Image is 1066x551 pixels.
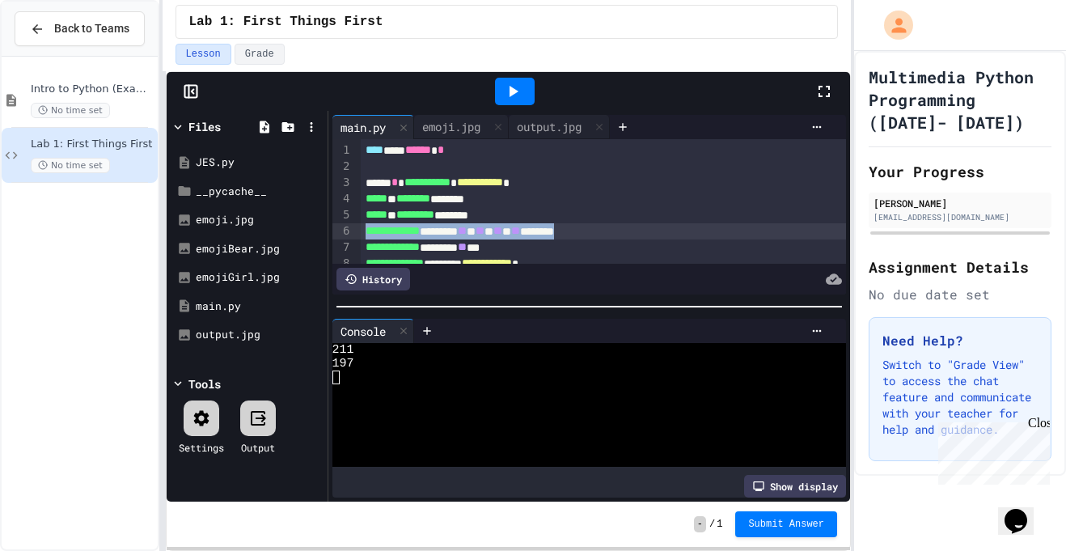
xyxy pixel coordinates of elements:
[54,20,129,37] span: Back to Teams
[869,66,1051,134] h1: Multimedia Python Programming ([DATE]- [DATE])
[332,207,353,223] div: 5
[882,331,1038,350] h3: Need Help?
[932,416,1050,485] iframe: chat widget
[332,223,353,239] div: 6
[709,518,715,531] span: /
[874,211,1047,223] div: [EMAIL_ADDRESS][DOMAIN_NAME]
[332,191,353,207] div: 4
[509,118,590,135] div: output.jpg
[882,357,1038,438] p: Switch to "Grade View" to access the chat feature and communicate with your teacher for help and ...
[694,516,706,532] span: -
[188,375,221,392] div: Tools
[176,44,231,65] button: Lesson
[196,269,322,286] div: emojiGirl.jpg
[414,115,509,139] div: emoji.jpg
[332,175,353,191] div: 3
[196,241,322,257] div: emojiBear.jpg
[332,115,414,139] div: main.py
[196,184,322,200] div: __pycache__
[735,511,837,537] button: Submit Answer
[748,518,824,531] span: Submit Answer
[332,159,353,175] div: 2
[241,440,275,455] div: Output
[869,160,1051,183] h2: Your Progress
[196,327,322,343] div: output.jpg
[196,212,322,228] div: emoji.jpg
[332,119,394,136] div: main.py
[414,118,489,135] div: emoji.jpg
[867,6,917,44] div: My Account
[196,155,322,171] div: JES.py
[196,299,322,315] div: main.py
[31,158,110,173] span: No time set
[15,11,145,46] button: Back to Teams
[31,83,154,96] span: Intro to Python (Examples)
[31,138,154,151] span: Lab 1: First Things First
[874,196,1047,210] div: [PERSON_NAME]
[332,319,414,343] div: Console
[332,357,354,371] span: 197
[31,103,110,118] span: No time set
[869,256,1051,278] h2: Assignment Details
[332,142,353,159] div: 1
[235,44,285,65] button: Grade
[332,239,353,256] div: 7
[332,343,354,357] span: 211
[998,486,1050,535] iframe: chat widget
[509,115,610,139] div: output.jpg
[336,268,410,290] div: History
[179,440,224,455] div: Settings
[188,118,221,135] div: Files
[189,12,383,32] span: Lab 1: First Things First
[332,256,353,272] div: 8
[332,323,394,340] div: Console
[717,518,722,531] span: 1
[6,6,112,103] div: Chat with us now!Close
[869,285,1051,304] div: No due date set
[744,475,846,498] div: Show display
